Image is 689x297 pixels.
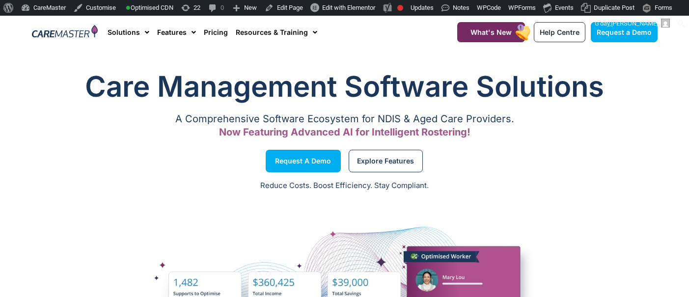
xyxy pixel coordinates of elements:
a: Request a Demo [266,150,341,172]
span: Explore Features [357,159,414,163]
a: What's New [457,22,525,42]
a: Resources & Training [236,16,317,49]
a: Pricing [204,16,228,49]
p: Reduce Costs. Boost Efficiency. Stay Compliant. [6,180,683,191]
h1: Care Management Software Solutions [32,67,658,106]
p: A Comprehensive Software Ecosystem for NDIS & Aged Care Providers. [32,116,658,122]
nav: Menu [108,16,433,49]
a: G'day, [591,16,674,31]
span: What's New [470,28,512,36]
img: CareMaster Logo [32,25,98,40]
span: Request a Demo [275,159,331,163]
a: Solutions [108,16,149,49]
div: Focus keyphrase not set [397,5,403,11]
a: Request a Demo [591,22,658,42]
a: Features [157,16,196,49]
span: Edit with Elementor [322,4,375,11]
a: Explore Features [349,150,423,172]
span: Now Featuring Advanced AI for Intelligent Rostering! [219,126,470,138]
span: Help Centre [540,28,579,36]
span: Request a Demo [597,28,652,36]
a: Help Centre [534,22,585,42]
span: [PERSON_NAME] [611,20,658,27]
